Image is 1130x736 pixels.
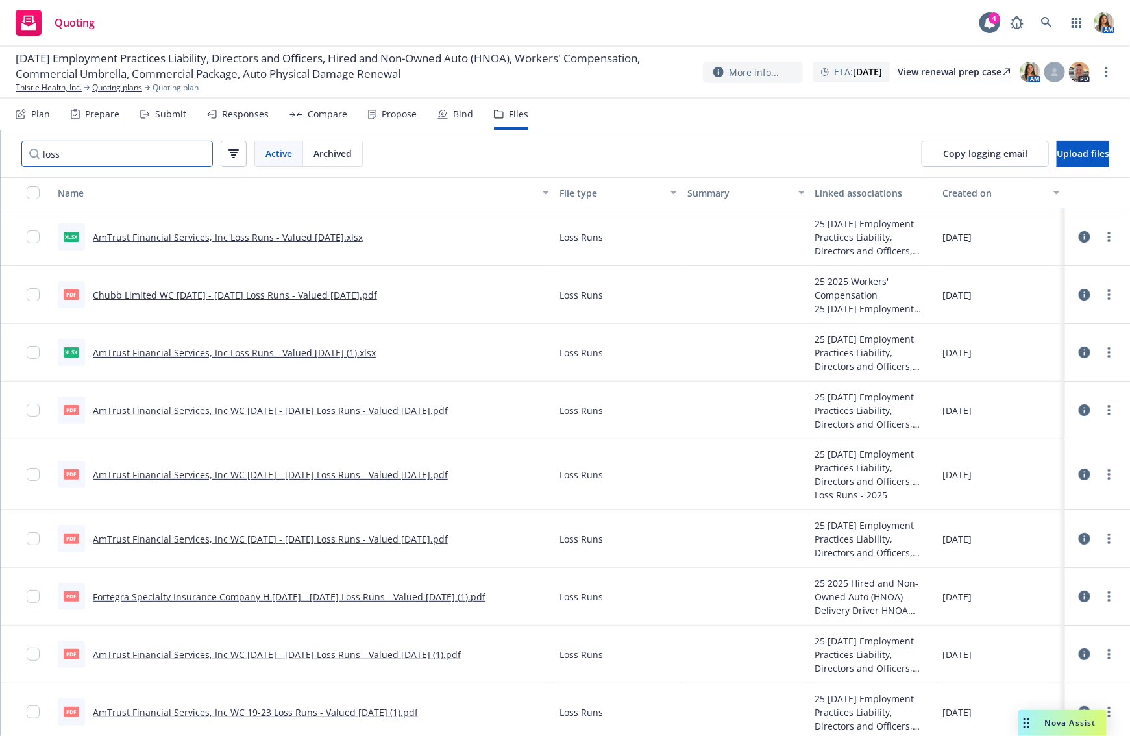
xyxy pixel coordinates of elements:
[1101,402,1117,418] a: more
[559,186,663,200] div: File type
[64,707,79,717] span: pdf
[834,65,882,79] span: ETA :
[1101,589,1117,604] a: more
[16,82,82,93] a: Thistle Health, Inc.
[509,109,528,119] div: Files
[1018,710,1107,736] button: Nova Assist
[942,230,972,244] span: [DATE]
[93,469,448,481] a: AmTrust Financial Services, Inc WC [DATE] - [DATE] Loss Runs - Valued [DATE].pdf
[1064,10,1090,36] a: Switch app
[942,590,972,604] span: [DATE]
[815,217,933,258] div: 25 [DATE] Employment Practices Liability, Directors and Officers, Hired and Non-Owned Auto (HNOA)...
[810,177,938,208] button: Linked associations
[64,469,79,479] span: pdf
[898,62,1011,82] a: View renewal prep case
[1101,646,1117,662] a: more
[93,289,377,301] a: Chubb Limited WC [DATE] - [DATE] Loss Runs - Valued [DATE].pdf
[1018,710,1035,736] div: Drag to move
[27,186,40,199] input: Select all
[942,705,972,719] span: [DATE]
[10,5,100,41] a: Quoting
[27,468,40,481] input: Toggle Row Selected
[942,288,972,302] span: [DATE]
[559,705,603,719] span: Loss Runs
[93,591,485,603] a: Fortegra Specialty Insurance Company H [DATE] - [DATE] Loss Runs - Valued [DATE] (1).pdf
[1094,12,1114,33] img: photo
[815,275,933,302] div: 25 2025 Workers' Compensation
[853,66,882,78] strong: [DATE]
[815,576,933,617] div: 25 2025 Hired and Non-Owned Auto (HNOA) - Delivery Driver HNOA
[55,18,95,28] span: Quoting
[153,82,199,93] span: Quoting plan
[1101,345,1117,360] a: more
[93,347,376,359] a: AmTrust Financial Services, Inc Loss Runs - Valued [DATE] (1).xlsx
[1099,64,1114,80] a: more
[554,177,682,208] button: File type
[53,177,554,208] button: Name
[21,141,213,167] input: Search by keyword...
[815,634,933,675] div: 25 [DATE] Employment Practices Liability, Directors and Officers, Hired and Non-Owned Auto (HNOA)...
[64,649,79,659] span: pdf
[313,147,352,160] span: Archived
[1069,62,1090,82] img: photo
[815,390,933,431] div: 25 [DATE] Employment Practices Liability, Directors and Officers, Hired and Non-Owned Auto (HNOA)...
[64,405,79,415] span: pdf
[687,186,791,200] div: Summary
[942,404,972,417] span: [DATE]
[64,232,79,241] span: xlsx
[815,488,933,502] div: Loss Runs - 2025
[16,51,693,82] span: [DATE] Employment Practices Liability, Directors and Officers, Hired and Non-Owned Auto (HNOA), W...
[559,590,603,604] span: Loss Runs
[1034,10,1060,36] a: Search
[682,177,810,208] button: Summary
[27,404,40,417] input: Toggle Row Selected
[703,62,803,83] button: More info...
[93,648,461,661] a: AmTrust Financial Services, Inc WC [DATE] - [DATE] Loss Runs - Valued [DATE] (1).pdf
[27,705,40,718] input: Toggle Row Selected
[453,109,473,119] div: Bind
[942,346,972,360] span: [DATE]
[64,289,79,299] span: pdf
[1020,62,1040,82] img: photo
[27,532,40,545] input: Toggle Row Selected
[27,590,40,603] input: Toggle Row Selected
[559,404,603,417] span: Loss Runs
[93,706,418,718] a: AmTrust Financial Services, Inc WC 19-23 Loss Runs - Valued [DATE] (1).pdf
[93,231,363,243] a: AmTrust Financial Services, Inc Loss Runs - Valued [DATE].xlsx
[1101,287,1117,302] a: more
[815,332,933,373] div: 25 [DATE] Employment Practices Liability, Directors and Officers, Hired and Non-Owned Auto (HNOA)...
[27,346,40,359] input: Toggle Row Selected
[815,302,933,315] div: 25 [DATE] Employment Practices Liability, Directors and Officers, Hired and Non-Owned Auto (HNOA)...
[942,468,972,482] span: [DATE]
[64,591,79,601] span: pdf
[92,82,142,93] a: Quoting plans
[1057,147,1109,160] span: Upload files
[93,533,448,545] a: AmTrust Financial Services, Inc WC [DATE] - [DATE] Loss Runs - Valued [DATE].pdf
[559,230,603,244] span: Loss Runs
[27,288,40,301] input: Toggle Row Selected
[58,186,535,200] div: Name
[559,288,603,302] span: Loss Runs
[937,177,1065,208] button: Created on
[943,147,1027,160] span: Copy logging email
[942,186,1046,200] div: Created on
[1101,531,1117,546] a: more
[989,12,1000,24] div: 4
[64,534,79,543] span: pdf
[27,648,40,661] input: Toggle Row Selected
[815,519,933,559] div: 25 [DATE] Employment Practices Liability, Directors and Officers, Hired and Non-Owned Auto (HNOA)...
[815,447,933,488] div: 25 [DATE] Employment Practices Liability, Directors and Officers, Hired and Non-Owned Auto (HNOA)...
[31,109,50,119] div: Plan
[1004,10,1030,36] a: Report a Bug
[93,404,448,417] a: AmTrust Financial Services, Inc WC [DATE] - [DATE] Loss Runs - Valued [DATE].pdf
[27,230,40,243] input: Toggle Row Selected
[815,692,933,733] div: 25 [DATE] Employment Practices Liability, Directors and Officers, Hired and Non-Owned Auto (HNOA)...
[222,109,269,119] div: Responses
[1101,704,1117,720] a: more
[64,347,79,357] span: xlsx
[942,532,972,546] span: [DATE]
[942,648,972,661] span: [DATE]
[922,141,1049,167] button: Copy logging email
[1101,229,1117,245] a: more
